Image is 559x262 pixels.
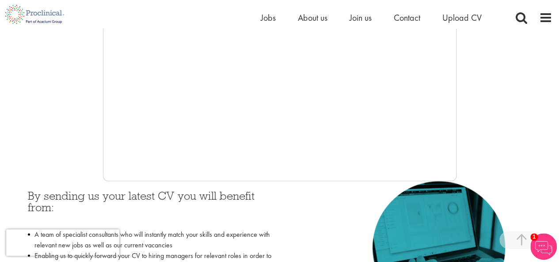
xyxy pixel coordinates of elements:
a: Upload CV [442,12,482,23]
iframe: reCAPTCHA [6,229,119,256]
img: Chatbot [530,233,557,260]
a: Contact [394,12,420,23]
li: A team of specialist consultants who will instantly match your skills and experience with relevan... [28,229,273,251]
a: About us [298,12,327,23]
a: Jobs [261,12,276,23]
a: Join us [350,12,372,23]
span: 1 [530,233,538,241]
h3: By sending us your latest CV you will benefit from: [28,190,273,225]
